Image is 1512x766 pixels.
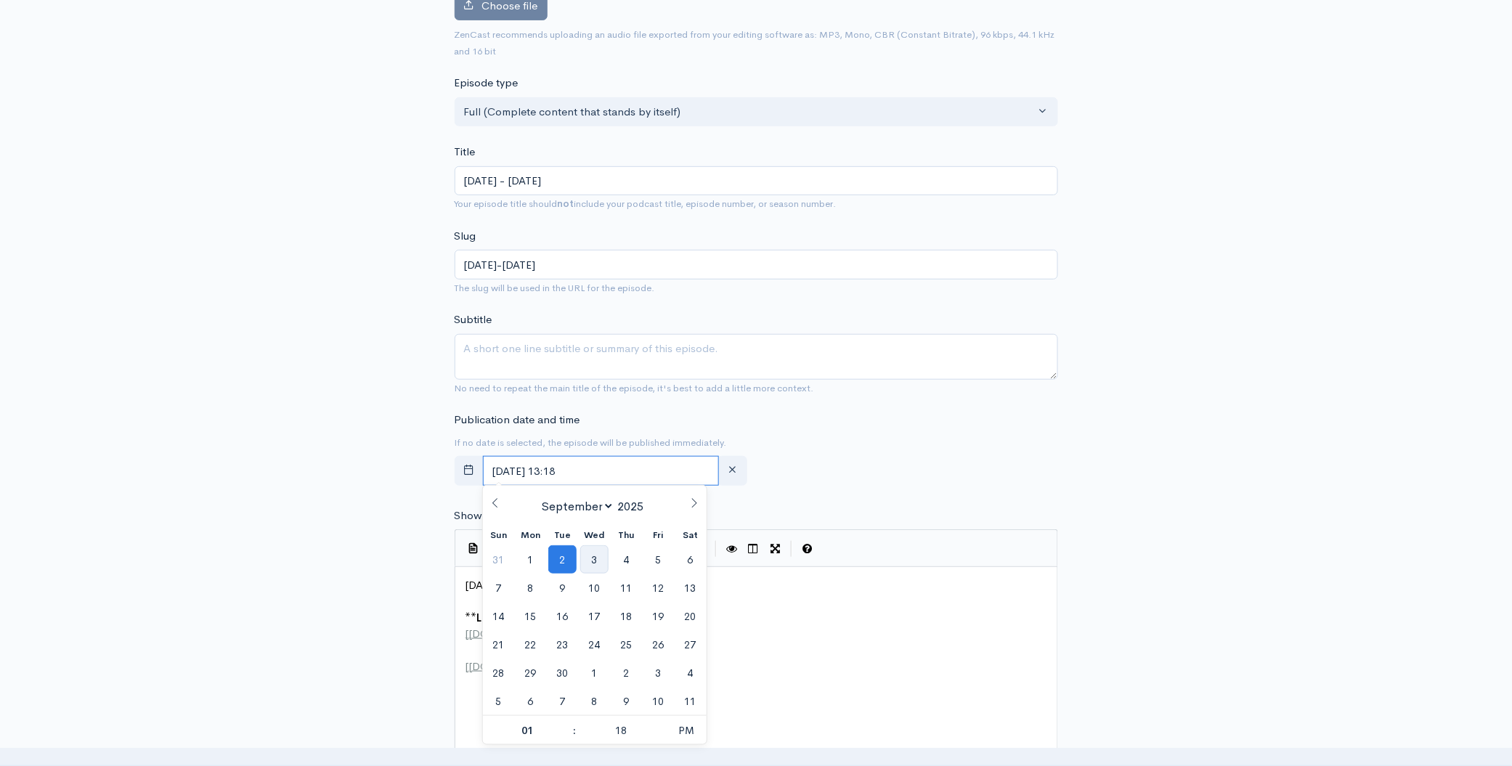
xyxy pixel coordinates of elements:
[612,602,641,630] span: September 18, 2025
[718,456,747,486] button: clear
[644,630,672,659] span: September 26, 2025
[644,545,672,574] span: September 5, 2025
[455,144,476,160] label: Title
[466,578,532,592] span: [DATE] Post -
[612,574,641,602] span: September 11, 2025
[466,659,469,673] span: [
[614,499,654,514] input: Year
[676,687,704,715] span: October 11, 2025
[516,659,545,687] span: September 29, 2025
[455,311,492,328] label: Subtitle
[455,382,814,394] small: No need to repeat the main title of the episode, it's best to add a little more context.
[666,716,706,745] span: Click to toggle
[515,531,547,540] span: Mon
[464,104,1036,121] div: Full (Complete content that stands by itself)
[484,545,513,574] span: August 31, 2025
[797,538,818,560] button: Markdown Guide
[455,197,837,210] small: Your episode title should include your podcast title, episode number, or season number.
[483,531,515,540] span: Sun
[455,28,1055,57] small: ZenCast recommends uploading an audio file exported from your editing software as: MP3, Mono, CBR...
[455,282,655,294] small: The slug will be used in the URL for the episode.
[469,627,562,640] span: [DOMAIN_NAME]
[612,659,641,687] span: October 2, 2025
[580,659,609,687] span: October 1, 2025
[548,630,577,659] span: September 23, 2025
[644,574,672,602] span: September 12, 2025
[516,545,545,574] span: September 1, 2025
[548,602,577,630] span: September 16, 2025
[676,545,704,574] span: September 6, 2025
[721,538,743,560] button: Toggle Preview
[644,687,672,715] span: October 10, 2025
[675,531,707,540] span: Sat
[455,97,1058,127] button: Full (Complete content that stands by itself)
[484,687,513,715] span: October 5, 2025
[643,531,675,540] span: Fri
[463,537,484,558] button: Insert Show Notes Template
[455,228,476,245] label: Slug
[579,531,611,540] span: Wed
[455,250,1058,280] input: title-of-episode
[484,574,513,602] span: September 7, 2025
[743,538,765,560] button: Toggle Side by Side
[516,574,545,602] span: September 8, 2025
[455,75,519,91] label: Episode type
[644,602,672,630] span: September 19, 2025
[676,602,704,630] span: September 20, 2025
[577,716,666,745] input: Minute
[676,630,704,659] span: September 27, 2025
[483,716,572,745] input: Hour
[791,541,792,558] i: |
[558,197,574,210] strong: not
[548,659,577,687] span: September 30, 2025
[455,412,580,428] label: Publication date and time
[455,436,727,449] small: If no date is selected, the episode will be published immediately.
[580,630,609,659] span: September 24, 2025
[455,456,484,486] button: toggle
[535,498,614,515] select: Month
[477,611,646,624] span: Links mentioned in this episode:
[548,545,577,574] span: September 2, 2025
[547,531,579,540] span: Tue
[765,538,787,560] button: Toggle Fullscreen
[715,541,717,558] i: |
[580,687,609,715] span: October 8, 2025
[516,687,545,715] span: October 6, 2025
[580,545,609,574] span: September 3, 2025
[516,602,545,630] span: September 15, 2025
[580,602,609,630] span: September 17, 2025
[455,166,1058,196] input: What is the episode's title?
[644,659,672,687] span: October 3, 2025
[484,602,513,630] span: September 14, 2025
[484,659,513,687] span: September 28, 2025
[484,630,513,659] span: September 21, 2025
[455,508,513,524] label: Show notes
[548,687,577,715] span: October 7, 2025
[676,574,704,602] span: September 13, 2025
[611,531,643,540] span: Thu
[612,687,641,715] span: October 9, 2025
[676,659,704,687] span: October 4, 2025
[580,574,609,602] span: September 10, 2025
[612,630,641,659] span: September 25, 2025
[466,627,469,640] span: [
[572,716,577,745] span: :
[612,545,641,574] span: September 4, 2025
[516,630,545,659] span: September 22, 2025
[548,574,577,602] span: September 9, 2025
[469,659,562,673] span: [DOMAIN_NAME]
